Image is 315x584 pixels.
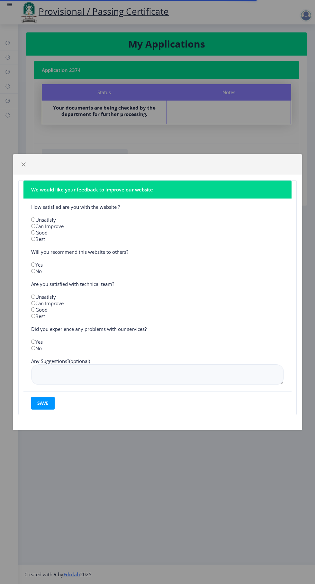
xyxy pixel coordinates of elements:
[26,217,289,223] div: Unsatisfy
[26,294,289,300] div: Unsatisfy
[26,326,289,332] div: Did you experience any problems with our services?
[23,181,292,199] nb-card-header: We would like your feedback to improve our website
[26,313,289,319] div: Best
[26,261,289,268] div: Yes
[26,339,289,345] div: Yes
[26,268,289,274] div: No
[26,345,289,351] div: No
[31,397,55,410] button: save
[26,229,289,236] div: Good
[26,300,289,306] div: Can Improve
[26,306,289,313] div: Good
[26,281,289,287] div: Are you satisfied with technical team?
[26,236,289,242] div: Best
[26,358,289,364] div: Any Suggestions?(optional)
[26,204,289,210] div: How satisfied are you with the website ?
[26,249,289,255] div: Will you recommend this website to others?
[26,223,289,229] div: Can Improve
